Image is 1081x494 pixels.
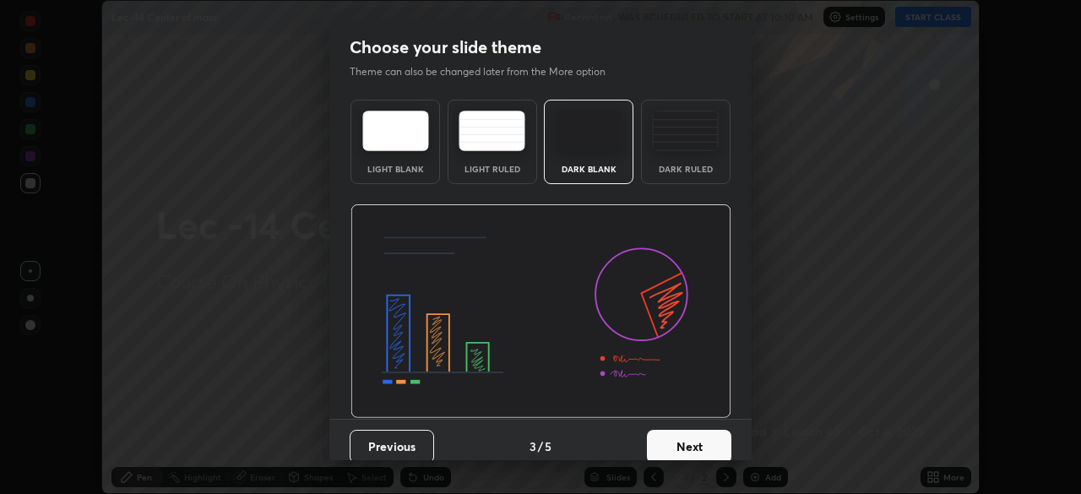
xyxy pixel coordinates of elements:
button: Next [647,430,731,464]
h4: 5 [545,437,551,455]
img: darkThemeBanner.d06ce4a2.svg [350,204,731,419]
div: Dark Ruled [652,165,720,173]
p: Theme can also be changed later from the More option [350,64,623,79]
div: Dark Blank [555,165,622,173]
h2: Choose your slide theme [350,36,541,58]
h4: / [538,437,543,455]
img: darkTheme.f0cc69e5.svg [556,111,622,151]
div: Light Ruled [459,165,526,173]
img: lightTheme.e5ed3b09.svg [362,111,429,151]
img: darkRuledTheme.de295e13.svg [652,111,719,151]
h4: 3 [530,437,536,455]
div: Light Blank [361,165,429,173]
img: lightRuledTheme.5fabf969.svg [459,111,525,151]
button: Previous [350,430,434,464]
